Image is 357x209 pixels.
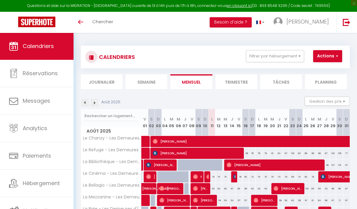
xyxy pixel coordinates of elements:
[323,148,329,159] div: 87
[296,148,303,159] div: 83
[215,109,222,136] th: 12
[296,171,303,182] div: 73
[283,148,289,159] div: 97
[316,183,323,194] div: 95
[237,116,240,122] abbr: V
[159,195,188,206] span: [PERSON_NAME]
[162,109,168,136] th: 04
[336,109,343,136] th: 30
[235,171,242,182] div: 78
[202,109,208,136] th: 10
[233,171,235,182] span: [PERSON_NAME]
[303,109,309,136] th: 25
[323,159,329,171] div: 99
[242,171,249,182] div: 80
[284,116,287,122] abbr: V
[23,124,47,132] span: Analytics
[170,74,212,89] li: Mensuel
[209,183,215,194] div: 82
[101,99,120,105] p: Août 2025
[209,109,215,136] th: 11
[273,183,302,194] span: [PERSON_NAME]
[23,42,54,50] span: Calendriers
[303,171,309,182] div: 80
[88,12,118,33] a: Chercher
[224,116,227,122] abbr: M
[84,111,138,121] input: Rechercher un logement...
[23,69,58,77] span: Réservations
[18,17,55,27] img: Super Booking
[222,109,229,136] th: 13
[289,148,296,159] div: 100
[23,97,50,104] span: Messages
[254,195,276,206] span: [PERSON_NAME]
[242,148,249,159] div: 86
[283,109,289,136] th: 22
[291,116,294,122] abbr: S
[249,109,256,136] th: 17
[215,74,257,89] li: Trimestre
[142,109,148,136] th: 01
[215,195,222,206] div: 54
[155,109,162,136] th: 03
[251,116,254,122] abbr: D
[329,183,336,194] div: 96
[264,116,267,122] abbr: M
[177,116,180,122] abbr: M
[256,148,262,159] div: 76
[336,148,343,159] div: 106
[323,109,329,136] th: 28
[343,109,350,136] th: 31
[23,179,60,187] span: Hébergement
[276,148,283,159] div: 84
[244,116,247,122] abbr: S
[249,171,256,182] div: 73
[283,171,289,182] div: 79
[343,18,350,26] img: logout
[210,17,252,27] button: Besoin d'aide ?
[318,116,321,122] abbr: M
[242,183,249,194] div: 98
[262,171,269,182] div: 70
[211,116,213,122] abbr: L
[316,109,323,136] th: 27
[222,195,229,206] div: 54
[193,195,215,206] span: [PERSON_NAME]
[146,159,175,171] span: [PERSON_NAME]
[305,116,307,122] abbr: L
[168,109,175,136] th: 05
[323,195,329,206] div: 66
[193,171,202,182] span: Fantine Petit
[289,109,296,136] th: 23
[164,116,166,122] abbr: L
[262,183,269,194] div: 94
[143,116,146,122] abbr: V
[303,195,309,206] div: 61
[336,183,343,194] div: 98
[289,195,296,206] div: 62
[126,74,167,89] li: Semaine
[82,171,142,176] span: Le Cinéma - Les Demeures d'[PERSON_NAME]
[193,183,208,194] span: [PERSON_NAME]
[184,116,186,122] abbr: J
[316,195,323,206] div: 64
[276,109,283,136] th: 21
[296,195,303,206] div: 58
[278,116,280,122] abbr: J
[235,109,242,136] th: 15
[139,159,142,171] a: Asep Mulyadi
[235,195,242,206] div: 57
[242,109,249,136] th: 16
[229,195,235,206] div: 54
[256,109,262,136] th: 18
[256,183,262,194] div: 92
[215,183,222,194] div: 82
[276,171,283,182] div: 74
[310,171,316,182] div: 79
[310,148,316,159] div: 89
[23,152,51,159] span: Paiements
[343,148,350,159] div: 77
[231,116,233,122] abbr: J
[289,171,296,182] div: 85
[82,183,142,188] span: Le Bellagio - Les Demeures d'[PERSON_NAME]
